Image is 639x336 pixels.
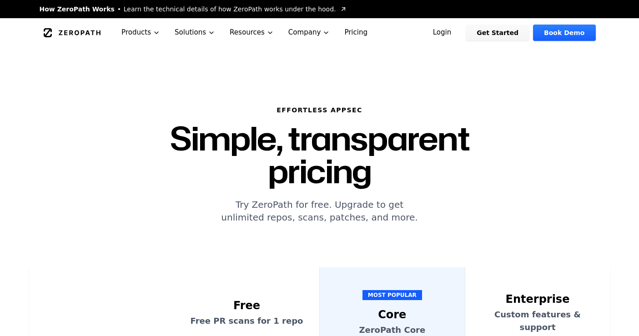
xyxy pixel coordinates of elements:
div: Core [331,307,454,322]
span: MOST POPULAR [362,290,422,300]
p: Try ZeroPath for free. Upgrade to get unlimited repos, scans, patches, and more. [116,198,523,224]
a: Get Started [466,25,529,41]
a: Login [422,25,463,41]
div: Free [185,298,308,313]
p: Custom features & support [476,308,599,334]
h6: Effortless AppSec [116,105,523,115]
button: Company [281,18,337,47]
span: Learn the technical details of how ZeroPath works under the hood. [124,5,336,14]
span: How ZeroPath Works [40,5,115,14]
a: Book Demo [533,25,595,41]
a: How ZeroPath WorksLearn the technical details of how ZeroPath works under the hood. [40,5,347,14]
button: Resources [222,18,281,47]
h1: Simple, transparent pricing [116,122,523,187]
div: Enterprise [476,292,599,306]
button: Solutions [167,18,222,47]
nav: Global [29,18,611,47]
p: Free PR scans for 1 repo [185,315,308,327]
button: Products [114,18,167,47]
a: Pricing [337,18,375,47]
